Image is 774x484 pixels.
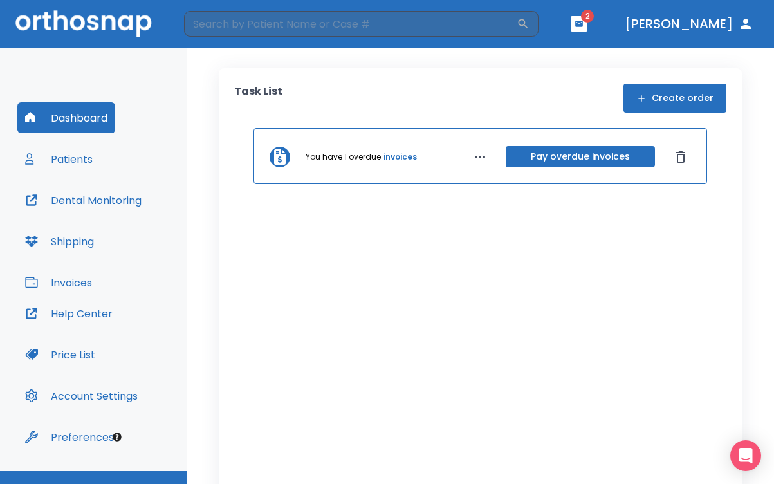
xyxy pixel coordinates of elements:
input: Search by Patient Name or Case # [184,11,517,37]
button: Create order [623,84,726,113]
button: Help Center [17,298,120,329]
p: Task List [234,84,282,113]
img: Orthosnap [15,10,152,37]
button: Dashboard [17,102,115,133]
div: Open Intercom Messenger [730,440,761,471]
div: Tooltip anchor [111,431,123,443]
button: Invoices [17,267,100,298]
p: You have 1 overdue [306,151,381,163]
button: Dismiss [670,147,691,167]
button: Patients [17,144,100,174]
button: Price List [17,339,103,370]
button: Dental Monitoring [17,185,149,216]
a: invoices [383,151,417,163]
button: [PERSON_NAME] [620,12,759,35]
button: Preferences [17,422,122,452]
span: 2 [581,10,594,23]
button: Pay overdue invoices [506,146,655,167]
button: Shipping [17,226,102,257]
button: Account Settings [17,380,145,411]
